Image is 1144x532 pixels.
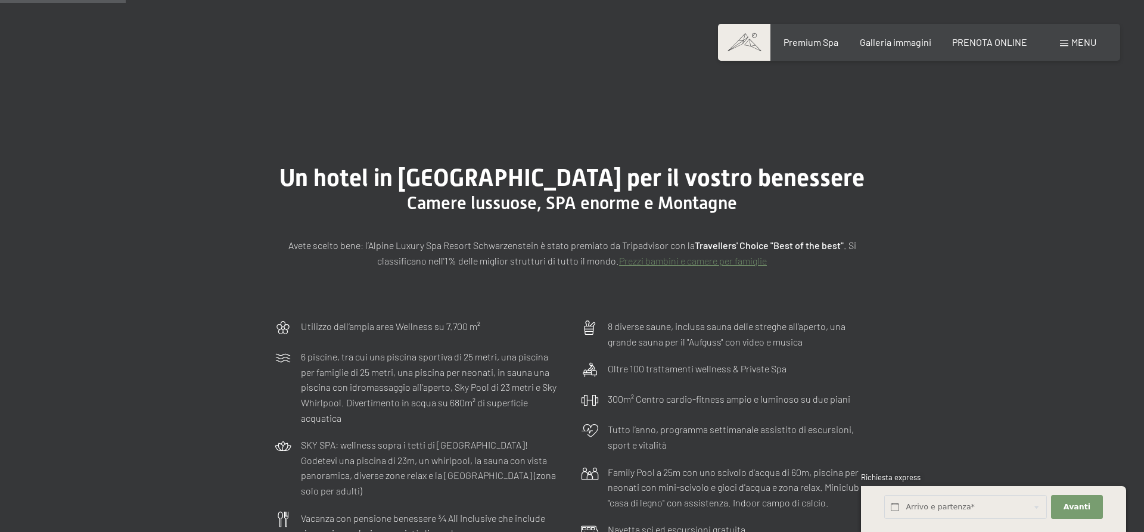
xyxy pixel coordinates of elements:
[301,349,563,425] p: 6 piscine, tra cui una piscina sportiva di 25 metri, una piscina per famiglie di 25 metri, una pi...
[695,239,844,251] strong: Travellers' Choice "Best of the best"
[619,255,767,266] a: Prezzi bambini e camere per famiglie
[608,465,870,511] p: Family Pool a 25m con uno scivolo d'acqua di 60m, piscina per neonati con mini-scivolo e gioci d'...
[301,437,563,498] p: SKY SPA: wellness sopra i tetti di [GEOGRAPHIC_DATA]! Godetevi una piscina di 23m, un whirlpool, ...
[608,361,786,377] p: Oltre 100 trattamenti wellness & Private Spa
[279,164,865,192] span: Un hotel in [GEOGRAPHIC_DATA] per il vostro benessere
[274,238,870,268] p: Avete scelto bene: l’Alpine Luxury Spa Resort Schwarzenstein è stato premiato da Tripadvisor con ...
[407,192,737,213] span: Camere lussuose, SPA enorme e Montagne
[1064,502,1090,512] span: Avanti
[861,472,921,482] span: Richiesta express
[784,36,838,48] a: Premium Spa
[1051,495,1102,519] button: Avanti
[301,319,480,334] p: Utilizzo dell‘ampia area Wellness su 7.700 m²
[1071,36,1096,48] span: Menu
[608,319,870,349] p: 8 diverse saune, inclusa sauna delle streghe all’aperto, una grande sauna per il "Aufguss" con vi...
[952,36,1027,48] a: PRENOTA ONLINE
[608,422,870,452] p: Tutto l’anno, programma settimanale assistito di escursioni, sport e vitalità
[608,391,850,407] p: 300m² Centro cardio-fitness ampio e luminoso su due piani
[860,36,931,48] a: Galleria immagini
